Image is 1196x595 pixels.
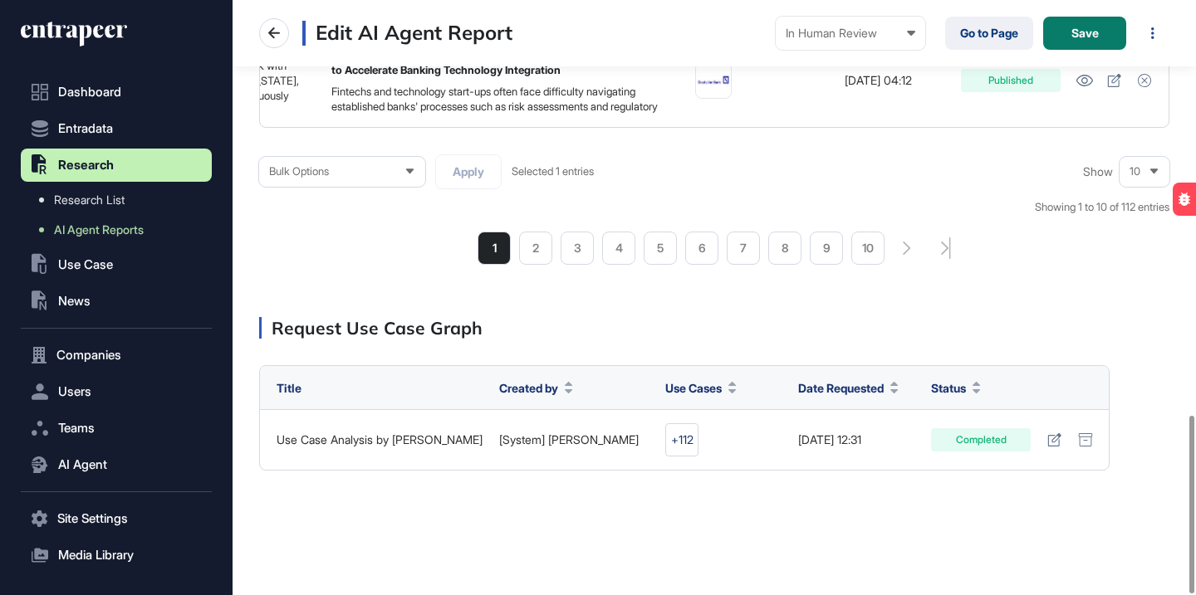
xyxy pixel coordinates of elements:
[58,385,91,398] span: Users
[58,458,107,471] span: AI Agent
[58,122,113,135] span: Entradata
[21,76,212,109] a: Dashboard
[519,232,552,265] a: 2
[58,85,121,99] span: Dashboard
[810,232,843,265] a: 9
[845,73,912,87] span: [DATE] 04:12
[671,434,694,446] div: +112
[1071,27,1099,39] span: Save
[478,232,511,265] a: 1
[665,379,737,397] button: Use Cases
[57,512,128,525] span: Site Settings
[786,27,915,40] div: In Human Review
[259,317,1110,339] div: Request Use Case Graph
[21,375,212,408] button: Users
[21,285,212,318] button: News
[302,21,512,46] h3: Edit AI Agent Report
[1035,199,1169,216] div: Showing 1 to 10 of 112 entries
[21,448,212,481] button: AI Agent
[798,433,914,446] div: [DATE] 12:31
[727,232,760,265] a: 7
[21,339,212,372] button: Companies
[798,379,899,397] button: Date Requested
[931,379,966,397] span: Status
[21,248,212,281] button: Use Case
[1083,165,1113,178] span: Show
[644,232,677,265] a: 5
[58,295,91,308] span: News
[58,258,113,271] span: Use Case
[277,381,301,395] span: Title
[695,62,732,99] a: image
[561,232,594,265] a: 3
[512,165,594,178] span: Selected 1 entries
[29,215,212,245] a: AI Agent Reports
[21,149,212,182] button: Research
[58,422,95,435] span: Teams
[602,232,635,265] a: 4
[56,349,121,362] span: Companies
[21,112,212,145] button: Entradata
[58,549,134,562] span: Media Library
[931,428,1031,451] div: Completed
[851,232,885,265] a: 10
[903,241,911,255] a: search-pagination-next-button
[499,433,649,446] div: [System] [PERSON_NAME]
[21,502,212,535] button: Site Settings
[331,84,679,129] div: Fintechs and technology start-ups often face difficulty navigating established banks' processes s...
[277,433,483,446] div: Use Case Analysis by [PERSON_NAME]
[21,539,212,572] button: Media Library
[499,379,558,397] span: Created by
[945,17,1033,50] a: Go to Page
[798,379,884,397] span: Date Requested
[665,379,722,397] span: Use Cases
[29,185,212,215] a: Research List
[54,193,125,207] span: Research List
[54,223,144,237] span: AI Agent Reports
[21,412,212,445] button: Teams
[499,379,573,397] button: Created by
[961,69,1061,92] div: Published
[768,232,801,265] a: 8
[941,237,951,259] a: search-pagination-last-page-button
[931,379,981,397] button: Status
[685,232,718,265] a: 6
[1043,17,1126,50] button: Save
[696,63,731,98] img: image
[1130,165,1140,178] span: 10
[58,159,114,172] span: Research
[269,165,329,178] span: Bulk Options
